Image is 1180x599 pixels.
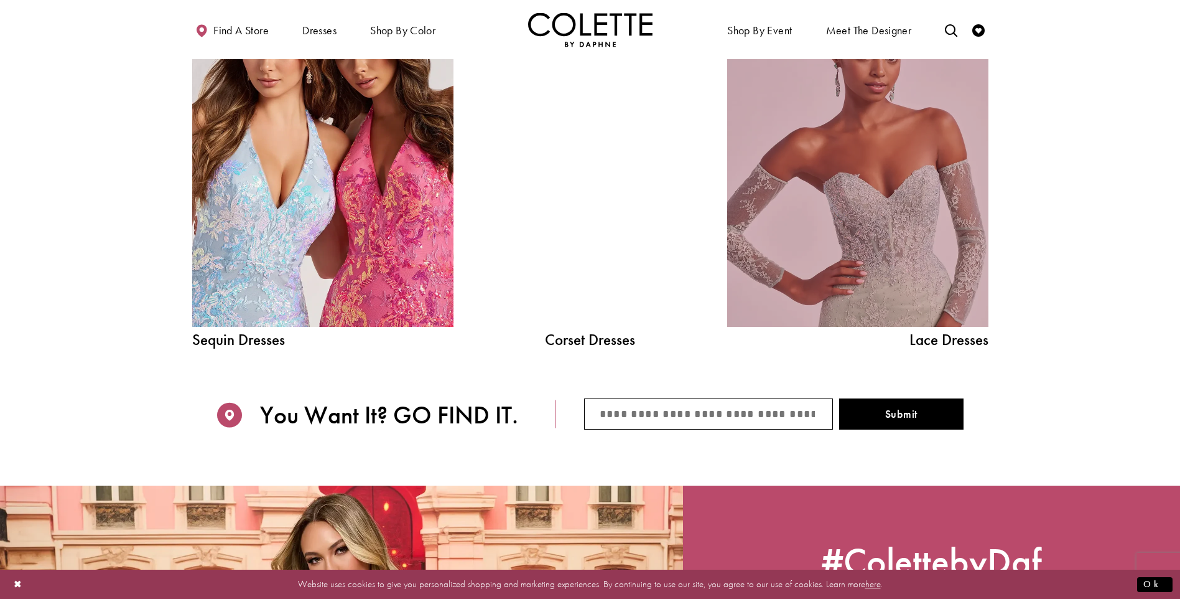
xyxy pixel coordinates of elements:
button: Submit [839,399,964,430]
span: Find a store [213,24,269,37]
span: Lace Dresses [727,332,988,347]
span: Dresses [299,12,340,47]
a: Check Wishlist [969,12,988,47]
span: Shop by color [367,12,439,47]
span: Shop By Event [727,24,792,37]
img: Colette by Daphne [528,12,653,47]
a: Opens in new tab [821,544,1041,578]
span: Meet the designer [826,24,912,37]
a: Find a store [192,12,272,47]
a: Corset Dresses [497,332,684,347]
p: Website uses cookies to give you personalized shopping and marketing experiences. By continuing t... [90,576,1090,593]
span: You Want It? GO FIND IT. [260,401,518,430]
span: Shop by color [370,24,435,37]
span: Sequin Dresses [192,332,453,347]
a: Visit Home Page [528,12,653,47]
a: here [865,578,881,590]
span: Shop By Event [724,12,795,47]
a: Toggle search [942,12,960,47]
span: Dresses [302,24,337,37]
button: Submit Dialog [1137,577,1173,592]
a: Meet the designer [823,12,915,47]
input: City/State/ZIP code [584,399,833,430]
button: Close Dialog [7,573,29,595]
form: Store Finder Form [555,399,988,430]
